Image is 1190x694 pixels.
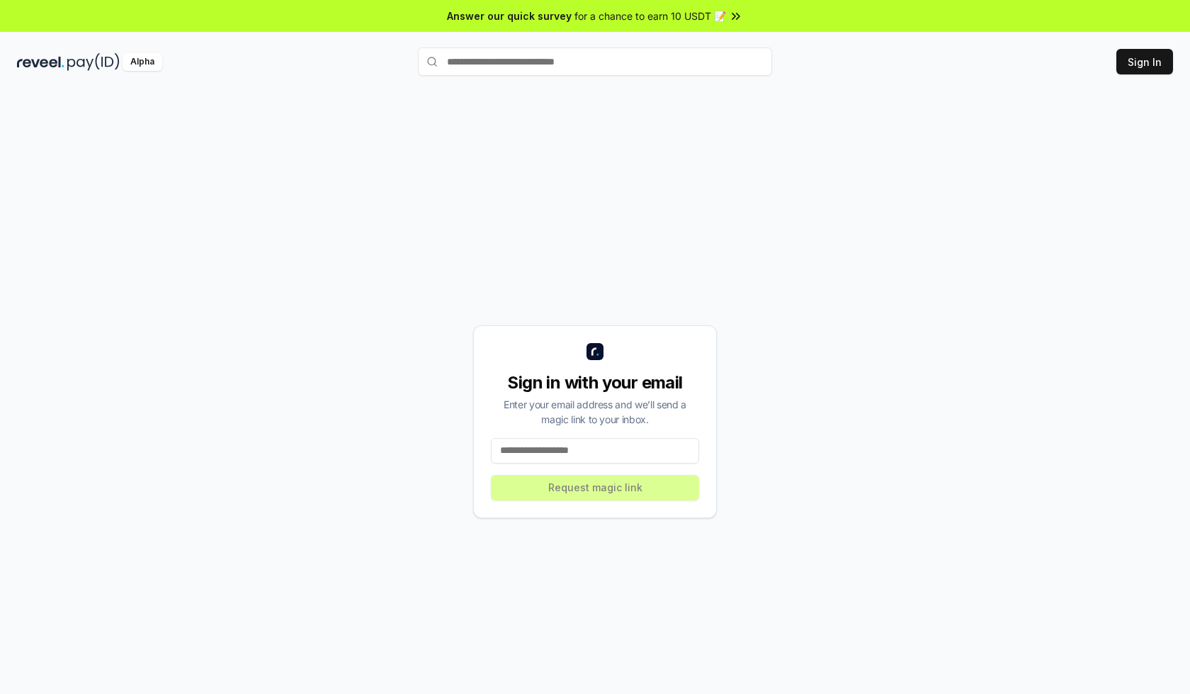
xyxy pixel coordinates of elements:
[1116,49,1173,74] button: Sign In
[491,397,699,427] div: Enter your email address and we’ll send a magic link to your inbox.
[447,9,572,23] span: Answer our quick survey
[586,343,603,360] img: logo_small
[17,53,64,71] img: reveel_dark
[67,53,120,71] img: pay_id
[491,371,699,394] div: Sign in with your email
[123,53,162,71] div: Alpha
[574,9,726,23] span: for a chance to earn 10 USDT 📝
